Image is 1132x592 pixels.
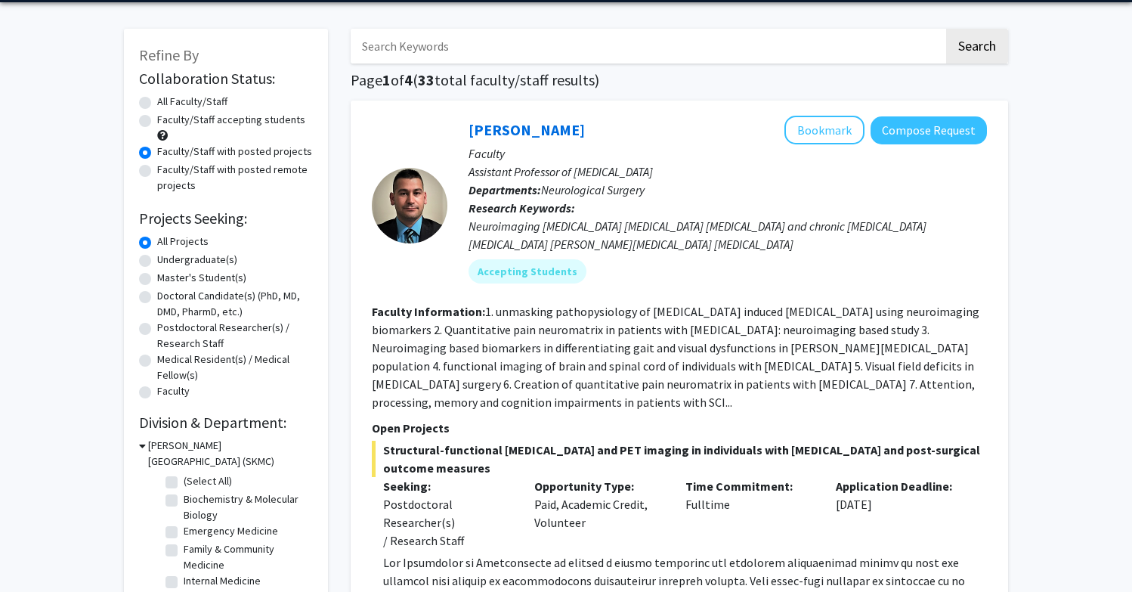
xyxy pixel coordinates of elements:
button: Add Mahdi Alizedah to Bookmarks [784,116,864,144]
label: Family & Community Medicine [184,541,309,573]
label: Biochemistry & Molecular Biology [184,491,309,523]
label: Faculty [157,383,190,399]
button: Compose Request to Mahdi Alizedah [871,116,987,144]
label: Faculty/Staff with posted projects [157,144,312,160]
p: Opportunity Type: [534,477,663,495]
h3: [PERSON_NAME][GEOGRAPHIC_DATA] (SKMC) [148,438,313,470]
span: 1 [382,70,391,89]
span: 4 [404,70,413,89]
span: Neurological Surgery [541,182,645,197]
b: Research Keywords: [469,200,575,215]
h2: Collaboration Status: [139,70,313,88]
iframe: Chat [11,524,64,581]
div: Fulltime [674,477,825,550]
span: Refine By [139,45,199,64]
button: Search [946,29,1008,64]
div: Paid, Academic Credit, Volunteer [523,477,674,550]
div: Neuroimaging [MEDICAL_DATA] [MEDICAL_DATA] [MEDICAL_DATA] and chronic [MEDICAL_DATA] [MEDICAL_DAT... [469,217,987,253]
label: Undergraduate(s) [157,252,237,268]
label: Medical Resident(s) / Medical Fellow(s) [157,352,313,383]
p: Assistant Professor of [MEDICAL_DATA] [469,163,987,181]
p: Open Projects [372,419,987,437]
a: [PERSON_NAME] [469,120,585,139]
div: [DATE] [824,477,976,550]
h2: Division & Department: [139,414,313,432]
span: Structural-functional [MEDICAL_DATA] and PET imaging in individuals with [MEDICAL_DATA] and post-... [372,441,987,477]
p: Seeking: [383,477,512,495]
p: Time Commitment: [685,477,814,495]
span: 33 [418,70,435,89]
mat-chip: Accepting Students [469,259,586,284]
p: Application Deadline: [836,477,964,495]
p: Faculty [469,144,987,163]
label: (Select All) [184,473,232,489]
h1: Page of ( total faculty/staff results) [351,71,1008,89]
input: Search Keywords [351,29,944,64]
label: Internal Medicine [184,573,261,589]
h2: Projects Seeking: [139,209,313,228]
label: Master's Student(s) [157,270,246,286]
label: All Faculty/Staff [157,94,227,110]
label: Faculty/Staff with posted remote projects [157,162,313,194]
label: Postdoctoral Researcher(s) / Research Staff [157,320,313,352]
fg-read-more: 1. unmasking pathopysiology of [MEDICAL_DATA] induced [MEDICAL_DATA] using neuroimaging biomarker... [372,304,979,410]
label: All Projects [157,234,209,250]
b: Faculty Information: [372,304,485,319]
label: Faculty/Staff accepting students [157,112,305,128]
div: Postdoctoral Researcher(s) / Research Staff [383,495,512,550]
b: Departments: [469,182,541,197]
label: Doctoral Candidate(s) (PhD, MD, DMD, PharmD, etc.) [157,288,313,320]
label: Emergency Medicine [184,523,278,539]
